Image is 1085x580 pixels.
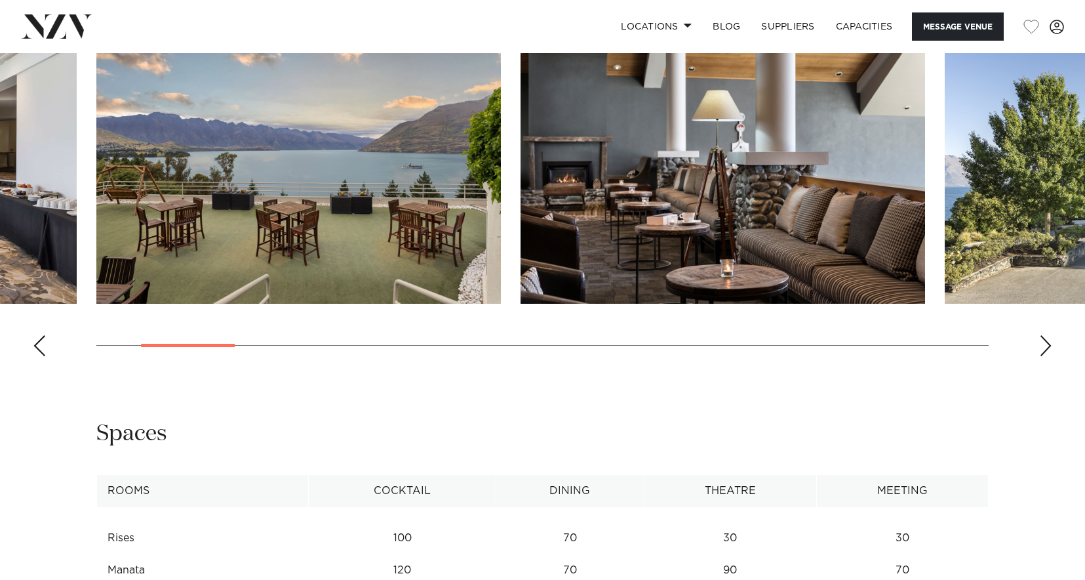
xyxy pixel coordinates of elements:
[97,522,309,554] td: Rises
[96,7,501,304] swiper-slide: 2 / 20
[96,419,167,449] h2: Spaces
[97,475,309,507] th: Rooms
[610,12,702,41] a: Locations
[644,522,817,554] td: 30
[644,475,817,507] th: Theatre
[21,14,92,38] img: nzv-logo.png
[496,522,644,554] td: 70
[817,522,989,554] td: 30
[309,522,496,554] td: 100
[751,12,825,41] a: SUPPLIERS
[912,12,1004,41] button: Message Venue
[825,12,903,41] a: Capacities
[521,7,925,304] swiper-slide: 3 / 20
[96,7,501,304] img: Rooftop event space at Mercure Queenstown Resort
[309,475,496,507] th: Cocktail
[702,12,751,41] a: BLOG
[521,7,925,304] img: Lounge space at Mercure Queenstown Resort
[817,475,989,507] th: Meeting
[496,475,644,507] th: Dining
